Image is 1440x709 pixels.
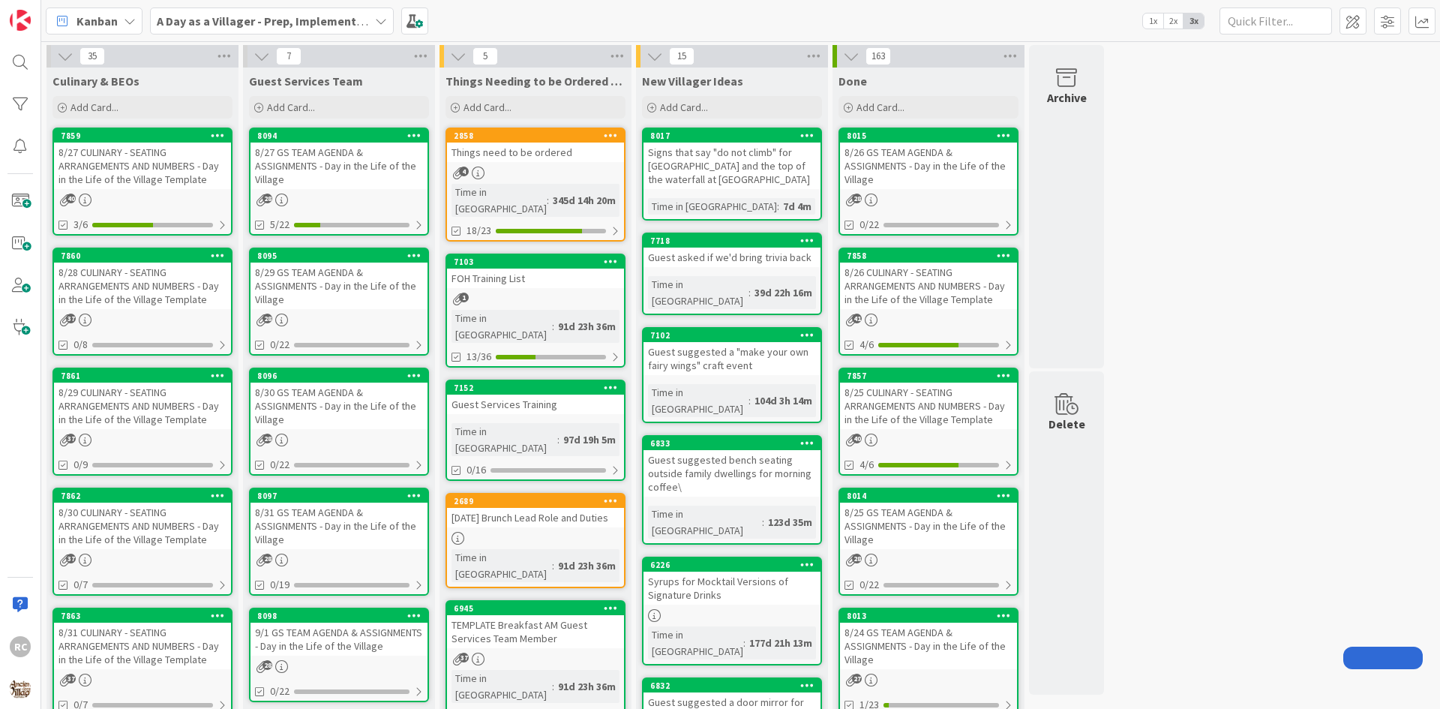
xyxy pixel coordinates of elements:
[648,198,777,215] div: Time in [GEOGRAPHIC_DATA]
[454,496,624,506] div: 2689
[451,310,552,343] div: Time in [GEOGRAPHIC_DATA]
[840,489,1017,503] div: 8014
[270,457,289,473] span: 0/22
[270,683,289,699] span: 0/22
[1163,14,1183,29] span: 2x
[447,508,624,527] div: [DATE] Brunch Lead Role and Duties
[643,450,820,497] div: Guest suggested bench seating outside family dwellings for morning coffee\
[54,263,231,309] div: 8/28 CULINARY - SEATING ARRANGEMENTS AND NUMBERS - Day in the Life of the Village Template
[454,131,624,141] div: 2858
[73,217,88,233] span: 3/6
[650,330,820,341] div: 7102
[642,128,822,221] a: 8017Signs that say "do not climb" for [GEOGRAPHIC_DATA] and the top of the waterfall at [GEOGRAPH...
[847,371,1017,381] div: 7857
[643,329,820,342] div: 7102
[250,369,427,429] div: 80968/30 GS TEAM AGENDA & ASSIGNMENTS - Day in the Life of the Village
[840,383,1017,429] div: 8/25 CULINARY - SEATING ARRANGEMENTS AND NUMBERS - Day in the Life of the Village Template
[643,342,820,375] div: Guest suggested a "make your own fairy wings" craft event
[547,192,549,209] span: :
[552,318,554,335] span: :
[54,143,231,189] div: 8/27 CULINARY - SEATING ARRANGEMENTS AND NUMBERS - Day in the Life of the Village Template
[847,251,1017,261] div: 7858
[54,129,231,143] div: 7859
[472,47,498,65] span: 5
[250,369,427,383] div: 8096
[454,383,624,393] div: 7152
[250,249,427,309] div: 80958/29 GS TEAM AGENDA & ASSIGNMENTS - Day in the Life of the Village
[10,678,31,699] img: avatar
[650,680,820,691] div: 6832
[650,560,820,570] div: 6226
[270,217,289,233] span: 5/22
[840,249,1017,309] div: 78588/26 CULINARY - SEATING ARRANGEMENTS AND NUMBERS - Day in the Life of the Village Template
[840,249,1017,263] div: 7858
[643,572,820,605] div: Syrups for Mocktail Versions of Signature Drinks
[840,609,1017,623] div: 8013
[852,314,862,323] span: 41
[445,380,625,481] a: 7152Guest Services TrainingTime in [GEOGRAPHIC_DATA]:97d 19h 5m0/16
[447,395,624,414] div: Guest Services Training
[250,503,427,549] div: 8/31 GS TEAM AGENDA & ASSIGNMENTS - Day in the Life of the Village
[859,457,874,473] span: 4/6
[557,431,559,448] span: :
[66,434,76,443] span: 37
[262,434,272,443] span: 28
[777,198,779,215] span: :
[61,491,231,501] div: 7862
[840,609,1017,669] div: 80138/24 GS TEAM AGENDA & ASSIGNMENTS - Day in the Life of the Village
[447,494,624,527] div: 2689[DATE] Brunch Lead Role and Duties
[643,143,820,189] div: Signs that say "do not climb" for [GEOGRAPHIC_DATA] and the top of the waterfall at [GEOGRAPHIC_D...
[447,129,624,162] div: 2858Things need to be ordered
[276,47,301,65] span: 7
[643,234,820,267] div: 7718Guest asked if we'd bring trivia back
[262,194,272,203] span: 28
[840,503,1017,549] div: 8/25 GS TEAM AGENDA & ASSIGNMENTS - Day in the Life of the Village
[250,249,427,263] div: 8095
[648,506,762,539] div: Time in [GEOGRAPHIC_DATA]
[249,608,429,702] a: 80989/1 GS TEAM AGENDA & ASSIGNMENTS - Day in the Life of the Village0/22
[466,462,486,478] span: 0/16
[643,558,820,572] div: 6226
[270,337,289,353] span: 0/22
[157,14,424,29] b: A Day as a Villager - Prep, Implement and Execute
[54,609,231,623] div: 7863
[262,660,272,670] span: 28
[250,143,427,189] div: 8/27 GS TEAM AGENDA & ASSIGNMENTS - Day in the Life of the Village
[559,431,619,448] div: 97d 19h 5m
[859,337,874,353] span: 4/6
[54,489,231,503] div: 7862
[840,129,1017,189] div: 80158/26 GS TEAM AGENDA & ASSIGNMENTS - Day in the Life of the Village
[54,249,231,263] div: 7860
[459,167,469,176] span: 4
[669,47,694,65] span: 15
[262,314,272,323] span: 28
[743,635,745,651] span: :
[52,368,232,476] a: 78618/29 CULINARY - SEATING ARRANGEMENTS AND NUMBERS - Day in the Life of the Village Template0/9
[447,269,624,288] div: FOH Training List
[250,489,427,549] div: 80978/31 GS TEAM AGENDA & ASSIGNMENTS - Day in the Life of the Village
[643,248,820,267] div: Guest asked if we'd bring trivia back
[257,251,427,261] div: 8095
[79,47,105,65] span: 35
[445,128,625,242] a: 2858Things need to be orderedTime in [GEOGRAPHIC_DATA]:345d 14h 20m18/23
[650,236,820,246] div: 7718
[856,101,904,114] span: Add Card...
[451,549,552,582] div: Time in [GEOGRAPHIC_DATA]
[66,554,76,563] span: 37
[447,129,624,143] div: 2858
[552,557,554,574] span: :
[642,435,822,545] a: 6833Guest suggested bench seating outside family dwellings for morning coffee\Time in [GEOGRAPHIC...
[250,623,427,656] div: 9/1 GS TEAM AGENDA & ASSIGNMENTS - Day in the Life of the Village
[642,74,743,89] span: New Villager Ideas
[54,249,231,309] div: 78608/28 CULINARY - SEATING ARRANGEMENTS AND NUMBERS - Day in the Life of the Village Template
[847,611,1017,621] div: 8013
[643,129,820,189] div: 8017Signs that say "do not climb" for [GEOGRAPHIC_DATA] and the top of the waterfall at [GEOGRAPH...
[1183,14,1204,29] span: 3x
[54,623,231,669] div: 8/31 CULINARY - SEATING ARRANGEMENTS AND NUMBERS - Day in the Life of the Village Template
[859,577,879,593] span: 0/22
[249,368,429,476] a: 80968/30 GS TEAM AGENDA & ASSIGNMENTS - Day in the Life of the Village0/22
[648,384,748,417] div: Time in [GEOGRAPHIC_DATA]
[54,369,231,383] div: 7861
[250,489,427,503] div: 8097
[650,131,820,141] div: 8017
